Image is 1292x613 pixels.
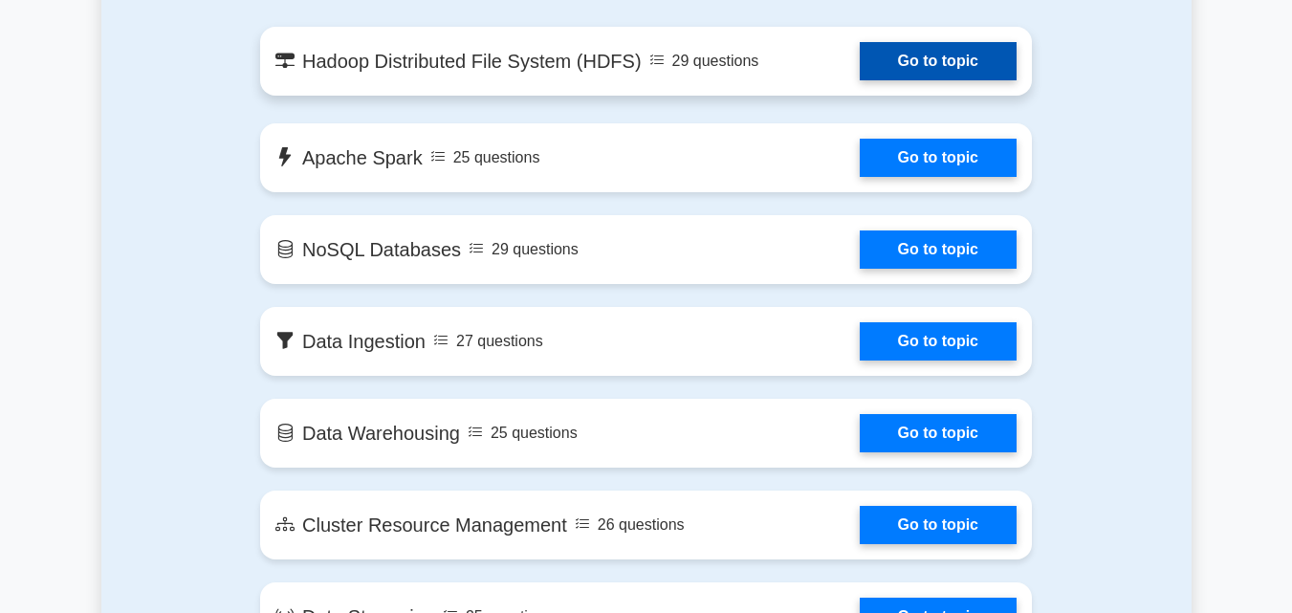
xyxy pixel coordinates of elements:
a: Go to topic [860,139,1017,177]
a: Go to topic [860,506,1017,544]
a: Go to topic [860,42,1017,80]
a: Go to topic [860,230,1017,269]
a: Go to topic [860,322,1017,361]
a: Go to topic [860,414,1017,452]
